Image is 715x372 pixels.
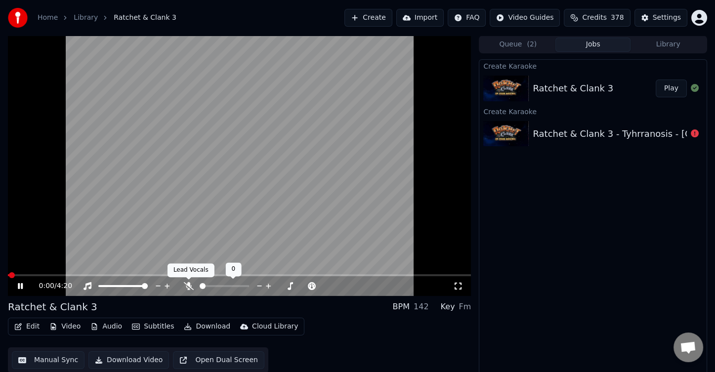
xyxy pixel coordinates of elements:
[490,9,560,27] button: Video Guides
[459,301,471,313] div: Fm
[180,320,234,333] button: Download
[344,9,392,27] button: Create
[393,301,410,313] div: BPM
[631,38,706,52] button: Library
[448,9,486,27] button: FAQ
[39,281,63,291] div: /
[634,9,687,27] button: Settings
[74,13,98,23] a: Library
[86,320,126,333] button: Audio
[8,8,28,28] img: youka
[480,38,555,52] button: Queue
[252,322,298,331] div: Cloud Library
[88,351,169,369] button: Download Video
[533,82,613,95] div: Ratchet & Clank 3
[57,281,72,291] span: 4:20
[168,263,214,277] div: Lead Vocals
[38,13,58,23] a: Home
[527,40,537,49] span: ( 2 )
[10,320,43,333] button: Edit
[114,13,176,23] span: Ratchet & Clank 3
[128,320,178,333] button: Subtitles
[564,9,630,27] button: Credits378
[414,301,429,313] div: 142
[38,13,176,23] nav: breadcrumb
[653,13,681,23] div: Settings
[479,60,707,72] div: Create Karaoke
[656,80,687,97] button: Play
[12,351,84,369] button: Manual Sync
[39,281,54,291] span: 0:00
[673,332,703,362] div: Open chat
[441,301,455,313] div: Key
[555,38,631,52] button: Jobs
[479,105,707,117] div: Create Karaoke
[45,320,84,333] button: Video
[611,13,624,23] span: 378
[396,9,444,27] button: Import
[8,300,97,314] div: Ratchet & Clank 3
[173,351,264,369] button: Open Dual Screen
[226,262,242,276] div: 0
[582,13,606,23] span: Credits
